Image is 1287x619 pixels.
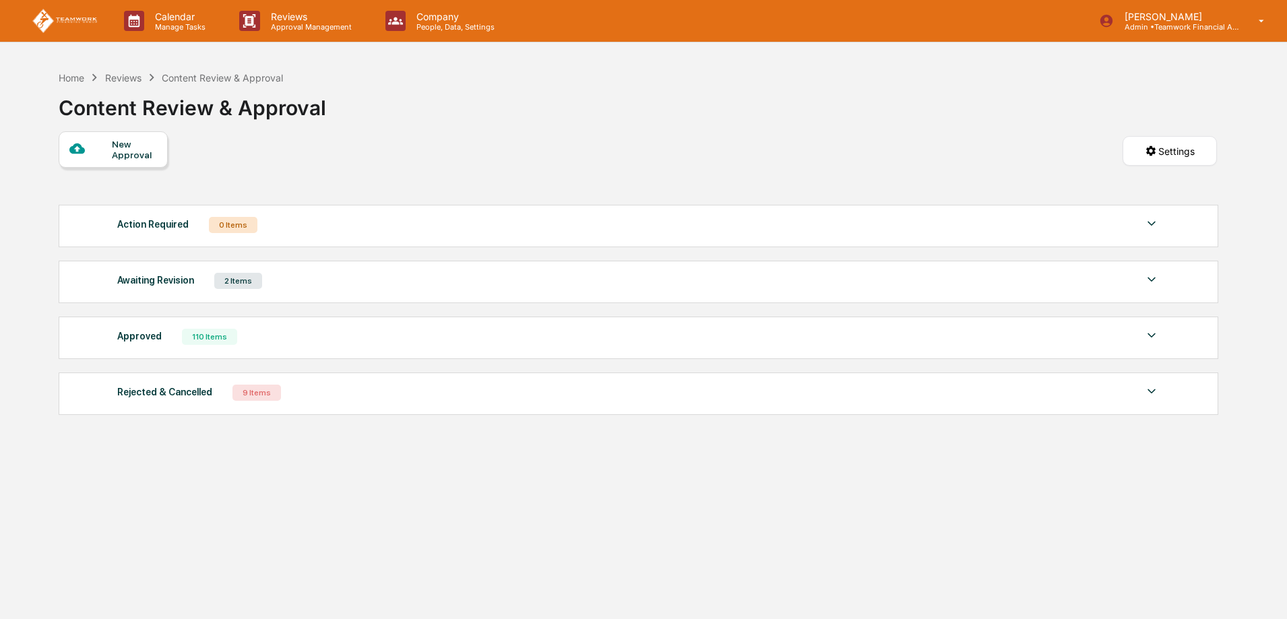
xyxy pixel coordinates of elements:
div: 9 Items [232,385,281,401]
img: caret [1143,327,1160,344]
div: Rejected & Cancelled [117,383,212,401]
div: Reviews [105,72,142,84]
img: logo [32,9,97,34]
p: Admin • Teamwork Financial Advisors [1114,22,1239,32]
p: Manage Tasks [144,22,212,32]
div: Home [59,72,84,84]
div: Awaiting Revision [117,271,194,289]
p: Reviews [260,11,358,22]
div: 110 Items [182,329,237,345]
div: Content Review & Approval [59,85,326,120]
p: [PERSON_NAME] [1114,11,1239,22]
div: New Approval [112,139,157,160]
div: 2 Items [214,273,262,289]
div: Action Required [117,216,189,233]
img: caret [1143,383,1160,399]
p: Approval Management [260,22,358,32]
div: Content Review & Approval [162,72,283,84]
p: People, Data, Settings [406,22,501,32]
img: caret [1143,271,1160,288]
p: Company [406,11,501,22]
p: Calendar [144,11,212,22]
button: Settings [1123,136,1217,166]
iframe: Open customer support [1244,575,1280,611]
div: Approved [117,327,162,345]
div: 0 Items [209,217,257,233]
img: caret [1143,216,1160,232]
